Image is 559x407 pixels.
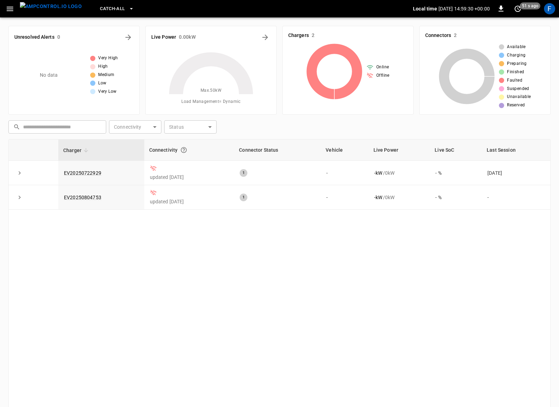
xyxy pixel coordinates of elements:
span: Suspended [507,85,529,92]
span: Finished [507,69,524,76]
span: Catch-all [100,5,125,13]
h6: Live Power [151,33,176,41]
a: EV20250804753 [64,195,101,200]
p: updated [DATE] [150,174,229,181]
span: Available [507,44,526,51]
p: No data [40,71,58,79]
td: [DATE] [482,161,550,185]
span: Faulted [507,77,522,84]
p: - kW [374,169,382,176]
span: High [98,63,108,70]
td: - % [430,161,482,185]
button: expand row [14,168,25,178]
h6: 2 [312,32,314,39]
h6: Connectors [425,32,451,39]
td: - [321,161,368,185]
td: - % [430,185,482,210]
span: Offline [376,72,390,79]
div: / 0 kW [374,194,424,201]
th: Last Session [482,140,550,161]
h6: 2 [454,32,457,39]
span: Reserved [507,102,525,109]
div: profile-icon [544,3,555,14]
span: Very Low [98,88,116,95]
h6: 0.00 kW [179,33,196,41]
img: ampcontrol.io logo [20,2,82,11]
button: set refresh interval [512,3,523,14]
button: Connection between the charger and our software. [177,144,190,156]
button: Catch-all [97,2,137,16]
th: Live SoC [430,140,482,161]
h6: Unresolved Alerts [14,33,55,41]
span: Max. 50 kW [201,87,222,94]
th: Live Power [369,140,430,161]
h6: 0 [57,33,60,41]
span: Low [98,80,106,87]
div: 1 [240,169,247,177]
span: Very High [98,55,118,62]
button: expand row [14,192,25,203]
div: Connectivity [149,144,230,156]
button: All Alerts [123,32,134,43]
span: 51 s ago [520,2,540,9]
td: - [321,185,368,210]
h6: Chargers [288,32,309,39]
span: Charging [507,52,525,59]
span: Charger [63,146,90,154]
th: Vehicle [321,140,368,161]
p: updated [DATE] [150,198,229,205]
div: / 0 kW [374,169,424,176]
button: Energy Overview [260,32,271,43]
p: Local time [413,5,437,12]
p: [DATE] 14:59:30 +00:00 [438,5,490,12]
span: Medium [98,71,114,78]
div: 1 [240,194,247,201]
a: EV20250722929 [64,170,101,176]
span: Unavailable [507,93,531,100]
th: Connector Status [234,140,321,161]
td: - [482,185,550,210]
span: Load Management = Dynamic [181,98,241,105]
span: Preparing [507,60,527,67]
span: Online [376,64,389,71]
p: - kW [374,194,382,201]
